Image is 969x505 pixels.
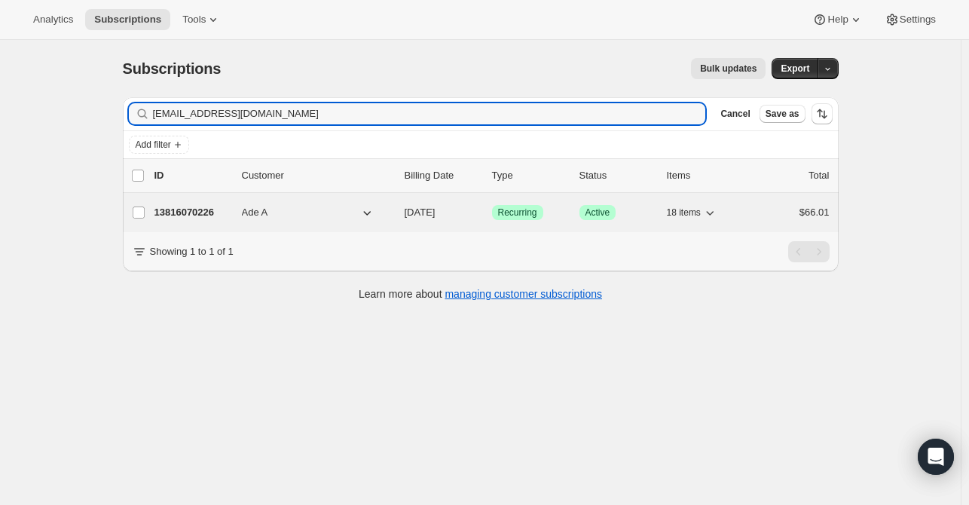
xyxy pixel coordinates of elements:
button: Bulk updates [691,58,766,79]
span: Export [781,63,809,75]
span: Tools [182,14,206,26]
p: Learn more about [359,286,602,301]
button: Save as [760,105,805,123]
p: Billing Date [405,168,480,183]
button: Analytics [24,9,82,30]
span: [DATE] [405,207,436,218]
div: IDCustomerBilling DateTypeStatusItemsTotal [154,168,830,183]
button: Ade A [233,200,384,225]
div: 13816070226Ade A[DATE]SuccessRecurringSuccessActive18 items$66.01 [154,202,830,223]
span: Settings [900,14,936,26]
div: Items [667,168,742,183]
button: Sort the results [812,103,833,124]
p: Total [809,168,829,183]
span: Save as [766,108,799,120]
p: Status [579,168,655,183]
button: Help [803,9,872,30]
p: 13816070226 [154,205,230,220]
span: Bulk updates [700,63,757,75]
span: Recurring [498,207,537,219]
span: Cancel [720,108,750,120]
nav: Pagination [788,241,830,262]
span: $66.01 [799,207,830,218]
p: Showing 1 to 1 of 1 [150,244,234,259]
button: Cancel [714,105,756,123]
button: Export [772,58,818,79]
span: Analytics [33,14,73,26]
input: Filter subscribers [153,103,706,124]
span: Help [827,14,848,26]
button: Add filter [129,136,189,154]
span: Add filter [136,139,171,151]
button: Tools [173,9,230,30]
button: 18 items [667,202,717,223]
p: ID [154,168,230,183]
div: Open Intercom Messenger [918,439,954,475]
span: Active [585,207,610,219]
a: managing customer subscriptions [445,288,602,300]
button: Subscriptions [85,9,170,30]
span: 18 items [667,207,701,219]
button: Settings [876,9,945,30]
span: Subscriptions [123,60,222,77]
span: Subscriptions [94,14,161,26]
span: Ade A [242,205,268,220]
p: Customer [242,168,393,183]
div: Type [492,168,567,183]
